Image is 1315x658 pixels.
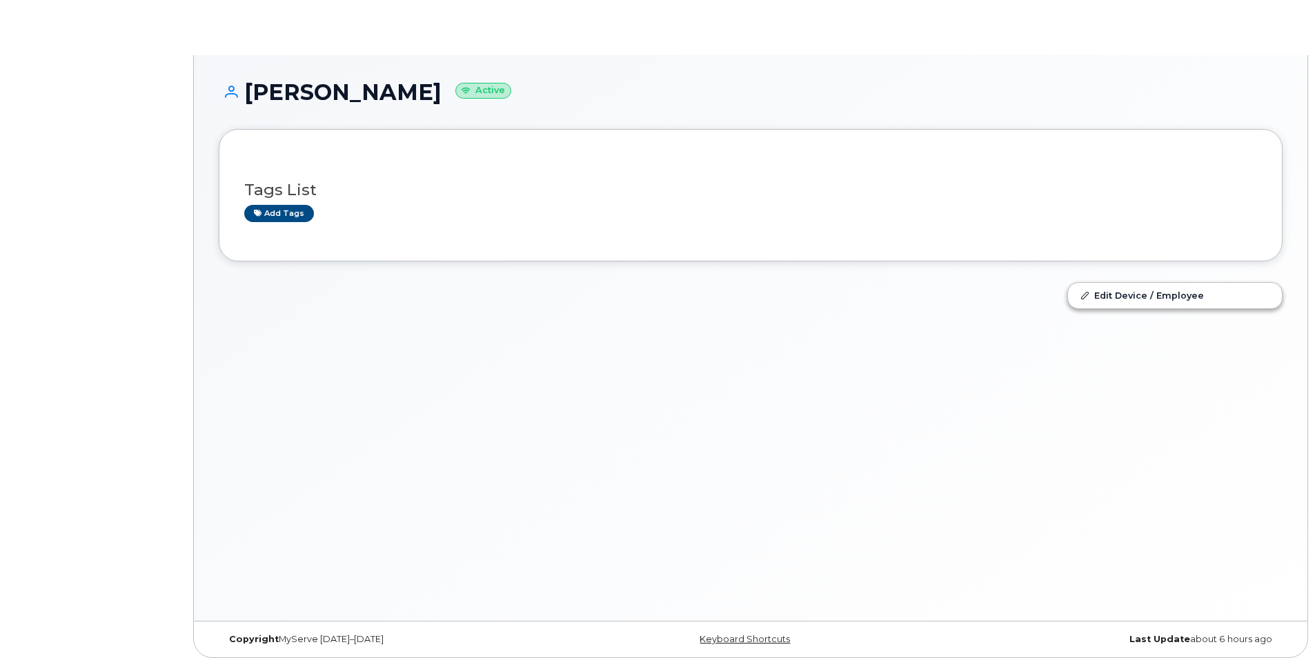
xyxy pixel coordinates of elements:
div: MyServe [DATE]–[DATE] [219,634,573,645]
strong: Copyright [229,634,279,644]
div: about 6 hours ago [928,634,1283,645]
a: Keyboard Shortcuts [700,634,790,644]
strong: Last Update [1129,634,1190,644]
h1: [PERSON_NAME] [219,80,1283,104]
small: Active [455,83,511,99]
h3: Tags List [244,181,1257,199]
a: Add tags [244,205,314,222]
a: Edit Device / Employee [1068,283,1282,308]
